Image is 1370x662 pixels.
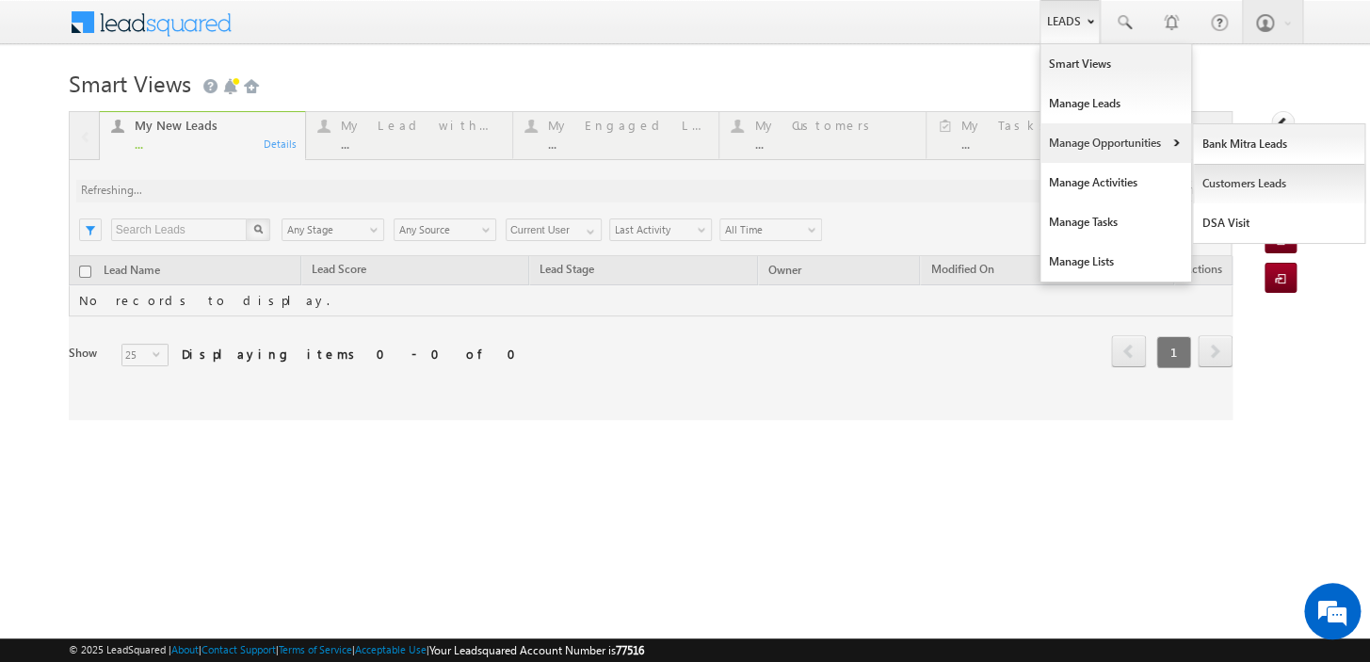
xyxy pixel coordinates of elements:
span: Your Leadsquared Account Number is [429,643,644,657]
a: DSA Visit [1193,203,1365,243]
a: Terms of Service [279,643,352,655]
a: Contact Support [201,643,276,655]
a: Manage Activities [1040,163,1191,202]
span: © 2025 LeadSquared | | | | | [69,641,644,659]
a: Manage Lists [1040,242,1191,282]
a: Manage Leads [1040,84,1191,123]
a: Manage Opportunities [1040,123,1191,163]
span: 77516 [616,643,644,657]
a: Customers Leads [1193,164,1365,203]
a: About [171,643,199,655]
a: Acceptable Use [355,643,427,655]
a: Smart Views [1040,44,1191,84]
a: Manage Tasks [1040,202,1191,242]
span: Smart Views [69,68,191,98]
a: Bank Mitra Leads [1193,124,1365,164]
